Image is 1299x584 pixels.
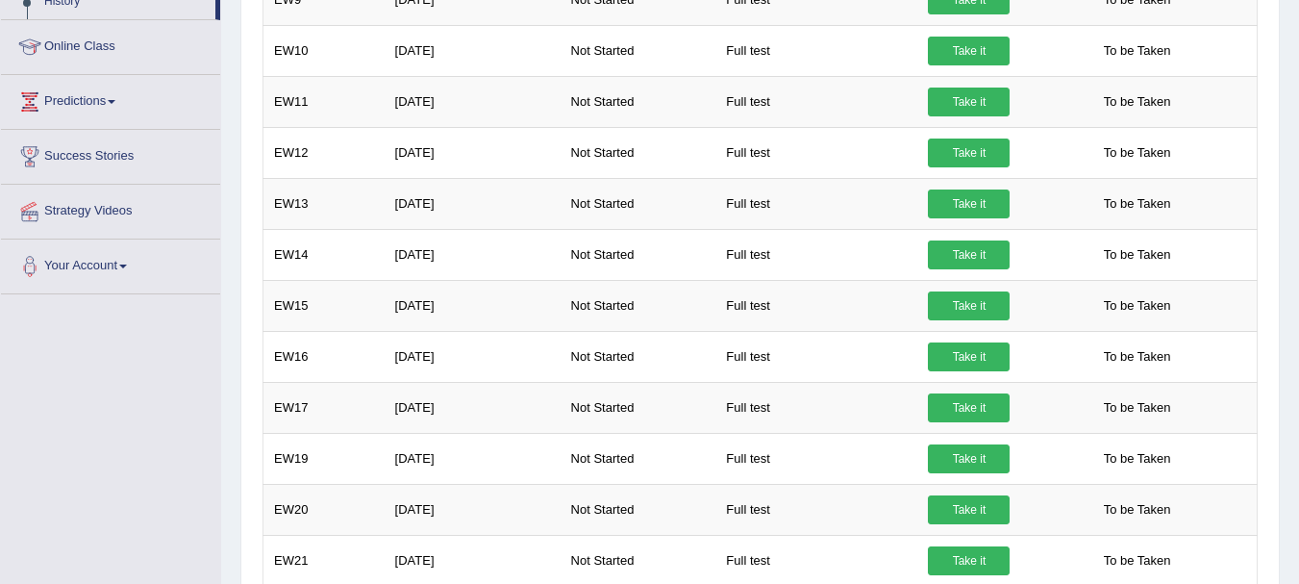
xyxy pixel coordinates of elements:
td: [DATE] [385,433,561,484]
td: Full test [715,484,917,535]
a: Take it [928,292,1010,320]
td: Not Started [561,382,716,433]
span: To be Taken [1094,292,1181,320]
a: Take it [928,546,1010,575]
td: [DATE] [385,382,561,433]
td: [DATE] [385,178,561,229]
td: Full test [715,433,917,484]
a: Take it [928,88,1010,116]
td: Not Started [561,178,716,229]
td: Not Started [561,25,716,76]
td: [DATE] [385,76,561,127]
span: To be Taken [1094,343,1181,371]
a: Online Class [1,20,220,68]
a: Success Stories [1,130,220,178]
td: EW15 [263,280,385,331]
a: Predictions [1,75,220,123]
td: Not Started [561,280,716,331]
td: EW16 [263,331,385,382]
a: Your Account [1,240,220,288]
td: [DATE] [385,280,561,331]
span: To be Taken [1094,37,1181,65]
td: Full test [715,331,917,382]
span: To be Taken [1094,190,1181,218]
a: Take it [928,495,1010,524]
td: Full test [715,280,917,331]
td: Not Started [561,331,716,382]
td: EW17 [263,382,385,433]
td: [DATE] [385,229,561,280]
td: Full test [715,76,917,127]
span: To be Taken [1094,546,1181,575]
td: EW11 [263,76,385,127]
td: Full test [715,382,917,433]
a: Take it [928,444,1010,473]
a: Take it [928,139,1010,167]
td: Full test [715,25,917,76]
td: EW14 [263,229,385,280]
a: Strategy Videos [1,185,220,233]
a: Take it [928,241,1010,269]
td: [DATE] [385,127,561,178]
td: [DATE] [385,331,561,382]
a: Take it [928,190,1010,218]
a: Take it [928,394,1010,422]
td: Not Started [561,484,716,535]
td: Not Started [561,76,716,127]
span: To be Taken [1094,495,1181,524]
a: Take it [928,343,1010,371]
td: EW13 [263,178,385,229]
td: Full test [715,178,917,229]
td: EW12 [263,127,385,178]
td: [DATE] [385,25,561,76]
span: To be Taken [1094,241,1181,269]
td: EW19 [263,433,385,484]
span: To be Taken [1094,139,1181,167]
td: Full test [715,229,917,280]
td: Full test [715,127,917,178]
span: To be Taken [1094,394,1181,422]
td: EW20 [263,484,385,535]
td: [DATE] [385,484,561,535]
td: Not Started [561,433,716,484]
td: Not Started [561,229,716,280]
td: Not Started [561,127,716,178]
a: Take it [928,37,1010,65]
td: EW10 [263,25,385,76]
span: To be Taken [1094,444,1181,473]
span: To be Taken [1094,88,1181,116]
